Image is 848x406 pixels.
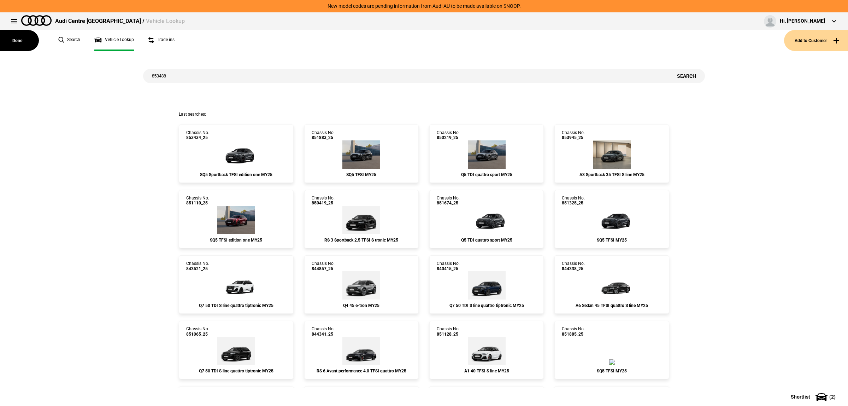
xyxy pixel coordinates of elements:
[312,326,335,337] div: Chassis No.
[186,135,209,140] span: 853434_25
[217,206,255,234] img: Audi_GUBS5Y_25LE_GX_S5S5_PAH_6FJ_(Nadin:_6FJ_C56_PAH)_ext.png
[148,30,175,51] a: Trade ins
[468,140,506,169] img: Audi_GUBAUY_25S_GX_6Y6Y_WA9_PAH_WA7_5MB_6FJ_WXC_PWL_PYH_F80_H65_(Nadin:_5MB_6FJ_C56_F80_H65_PAH_P...
[312,196,335,206] div: Chassis No.
[312,261,335,271] div: Chassis No.
[437,266,460,271] span: 840415_25
[186,369,286,373] div: Q7 50 TDI S line quattro tiptronic MY25
[186,130,209,140] div: Chassis No.
[562,130,585,140] div: Chassis No.
[437,135,460,140] span: 850219_25
[217,337,255,365] img: Audi_4MQCN2_25_EI_0E0E_PAH_WA7_WC7_N0Q_54K_(Nadin:_54K_C95_N0Q_PAH_WA7_WC7)_ext.png
[312,238,411,243] div: RS 3 Sportback 2.5 TFSI S tronic MY25
[179,112,206,117] span: Last searches:
[591,271,633,300] img: Audi_4A2C7Y_25_MZ_0E0E_WA2_PXC_N2R_5TG_WQS_F57_(Nadin:_5TG_C77_F57_N2R_PXC_WA2_WQS)_ext.png
[829,394,836,399] span: ( 2 )
[186,332,209,337] span: 851065_25
[312,332,335,337] span: 844341_25
[791,394,810,399] span: Shortlist
[562,135,585,140] span: 853945_25
[437,303,536,308] div: Q7 50 TDI S line quattro tiptronic MY25
[437,261,460,271] div: Chassis No.
[668,69,705,83] button: Search
[186,326,209,337] div: Chassis No.
[342,206,380,234] img: Audi_8YFRWY_25_TG_0E0E_6FA_PEJ_(Nadin:_6FA_C48_PEJ)_ext.png
[465,206,508,234] img: Audi_GUBAUY_25S_GX_6Y6Y_WA9_PAH_5MB_6FJ_PQ7_WXC_PWL_PYH_H65_CB2_(Nadin:_5MB_6FJ_C56_CB2_H65_PAH_P...
[312,266,335,271] span: 844857_25
[342,337,380,365] img: Audi_4A5RRA_25_UB_R5R5_WC7_4ZP_5MK_6FA_(Nadin:_4ZP_5MK_6FA_C78_WC7)_ext.png
[312,135,335,140] span: 851883_25
[468,337,506,365] img: Audi_GBACFG_25_ZV_2Y0E_4ZD_6H4_CV1_6FB_(Nadin:_4ZD_6FB_6H4_C43_CV1)_ext.png
[58,30,80,51] a: Search
[143,69,668,83] input: Enter vehicle chassis number or other identifier.
[562,266,585,271] span: 844338_25
[186,266,209,271] span: 843521_25
[312,172,411,177] div: SQ5 TFSI MY25
[186,172,286,177] div: SQ5 Sportback TFSI edition one MY25
[562,172,661,177] div: A3 Sportback 35 TFSI S line MY25
[312,369,411,373] div: RS 6 Avant performance 4.0 TFSI quattro MY25
[342,271,380,300] img: Audi_F4BA53_25_AO_2L2L_3FU_4ZD_WA7_WA2_3S2_FB5_PY5_PYY_55K_QQ9_(Nadin:_3FU_3S2_4ZD_55K_6FJ_C18_FB...
[312,130,335,140] div: Chassis No.
[437,238,536,243] div: Q5 TDI quattro sport MY25
[437,369,536,373] div: A1 40 TFSI S line MY25
[562,196,585,206] div: Chassis No.
[562,201,585,205] span: 851325_25
[437,201,460,205] span: 851674_25
[562,332,585,337] span: 851885_25
[562,261,585,271] div: Chassis No.
[437,130,460,140] div: Chassis No.
[186,196,209,206] div: Chassis No.
[437,326,460,337] div: Chassis No.
[609,359,615,365] img: Audi_GUBS5Y_25S_GX_6Y6Y_PAH_5MK_WA2_6FJ_PYH_PWO_53D_(Nadin:_53D_5MK_6FJ_C56_PAH_PWO_PYH_WA2)_ext.png
[591,206,633,234] img: Audi_GUBS5Y_25S_GX_N7N7_PAH_5MK_WA2_6FJ_53A_PYH_PWO_Y4T_(Nadin:_53A_5MK_6FJ_C56_PAH_PWO_PYH_WA2_Y...
[342,140,380,169] img: Audi_GUBS5Y_25S_GX_0E0E_PAH_5MK_WA2_6FJ_PYH_PWO_PQ7_53A_(Nadin:_53A_5MK_6FJ_C56_PAH_PQ7_PWO_PYH_W...
[784,30,848,51] button: Add to Customer
[215,271,257,300] img: Audi_4MQCN2_25_EI_2Y2Y_PAH_F71_6FJ_(Nadin:_6FJ_C90_F71_PAH)_ext.png
[562,369,661,373] div: SQ5 TFSI MY25
[186,261,209,271] div: Chassis No.
[780,18,825,25] div: Hi, [PERSON_NAME]
[437,332,460,337] span: 851128_25
[312,201,335,205] span: 850419_25
[780,388,848,406] button: Shortlist(2)
[186,303,286,308] div: Q7 50 TDI S line quattro tiptronic MY25
[21,15,52,26] img: audi.png
[593,140,631,169] img: Audi_8YFCYG_25_EI_6Y6Y_WBX_3FB_3L5_WXC_WXC-1_PWL_PY5_PYY_U35_(Nadin:_3FB_3L5_6FJ_C56_PWL_PY5_PYY_...
[215,140,257,169] img: Audi_GUNS5Y_25LE_GX_6Y6Y_PAH_6FJ_(Nadin:_6FJ_C56_PAH)_ext.png
[55,17,185,25] div: Audi Centre [GEOGRAPHIC_DATA] /
[562,326,585,337] div: Chassis No.
[562,303,661,308] div: A6 Sedan 45 TFSI quattro S line MY25
[186,201,209,205] span: 851110_25
[562,238,661,243] div: SQ5 TFSI MY25
[468,271,506,300] img: Audi_4MQCN2_25_EI_D6D6_WC7_PAH_54K_(Nadin:_54K_C88_PAH_SC4_WC7)_ext.png
[437,196,460,206] div: Chassis No.
[146,18,185,24] span: Vehicle Lookup
[312,303,411,308] div: Q4 45 e-tron MY25
[186,238,286,243] div: SQ5 TFSI edition one MY25
[437,172,536,177] div: Q5 TDI quattro sport MY25
[94,30,134,51] a: Vehicle Lookup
